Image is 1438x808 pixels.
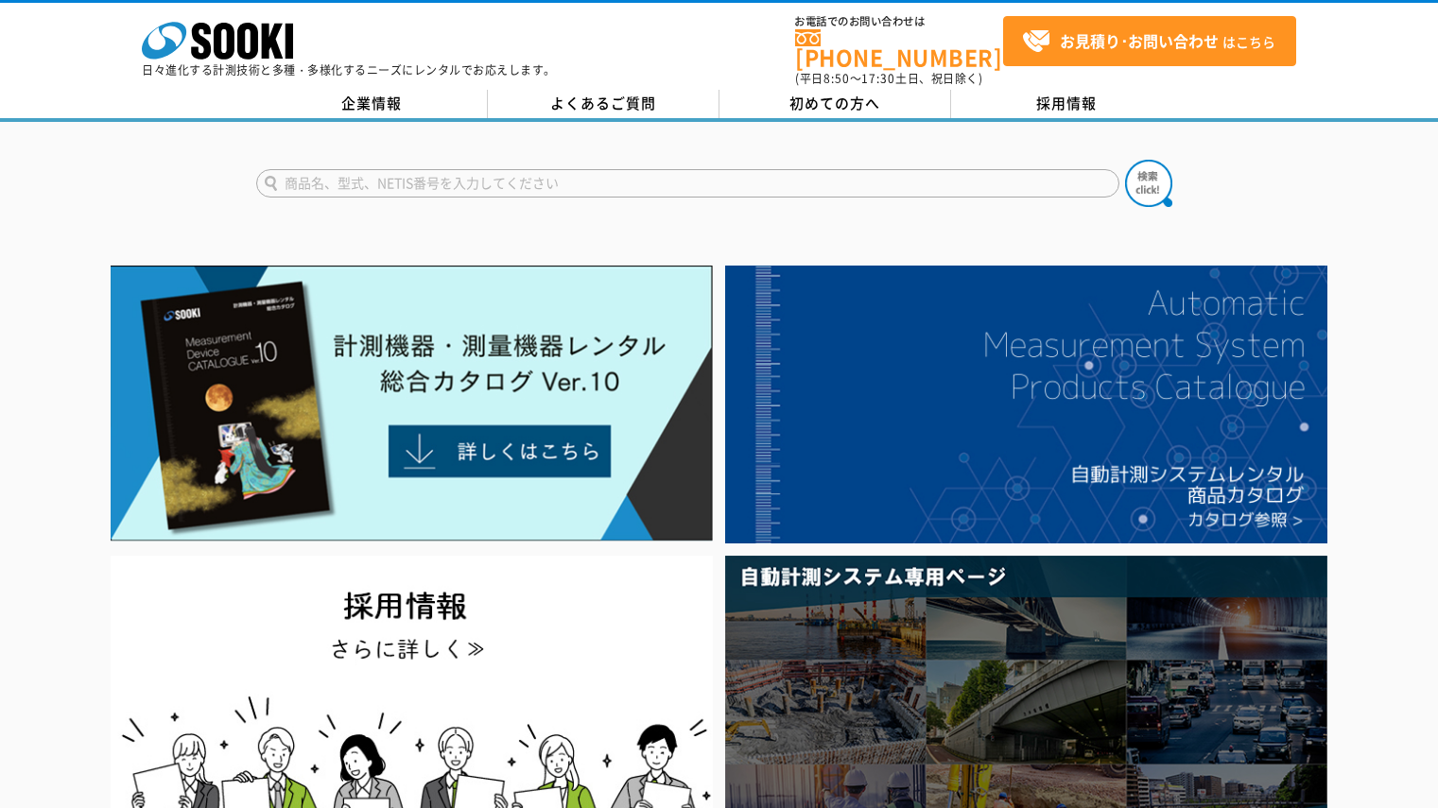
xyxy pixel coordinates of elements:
img: btn_search.png [1125,160,1172,207]
span: はこちら [1022,27,1275,56]
a: お見積り･お問い合わせはこちら [1003,16,1296,66]
span: お電話でのお問い合わせは [795,16,1003,27]
a: よくあるご質問 [488,90,719,118]
span: 17:30 [861,70,895,87]
a: [PHONE_NUMBER] [795,29,1003,68]
a: 採用情報 [951,90,1183,118]
img: 自動計測システムカタログ [725,266,1327,543]
p: 日々進化する計測技術と多種・多様化するニーズにレンタルでお応えします。 [142,64,556,76]
img: Catalog Ver10 [111,266,713,542]
a: 企業情報 [256,90,488,118]
span: 初めての方へ [789,93,880,113]
a: 初めての方へ [719,90,951,118]
span: (平日 ～ 土日、祝日除く) [795,70,982,87]
strong: お見積り･お問い合わせ [1060,29,1219,52]
span: 8:50 [823,70,850,87]
input: 商品名、型式、NETIS番号を入力してください [256,169,1119,198]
